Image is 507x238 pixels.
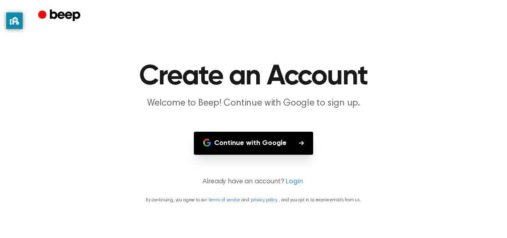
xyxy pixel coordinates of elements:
[194,132,313,155] button: Continue with Google
[9,197,498,204] p: By continuing, you agree to our and , and you opt in to receive emails from us.
[285,177,303,187] a: Login
[251,198,277,202] a: privacy policy
[209,198,239,202] a: terms of service
[6,13,23,29] button: privacy banner
[38,8,82,23] a: Beep
[54,63,453,91] h1: Create an Account
[104,97,403,110] p: Welcome to Beep! Continue with Google to sign up.
[9,177,498,187] p: Already have an account?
